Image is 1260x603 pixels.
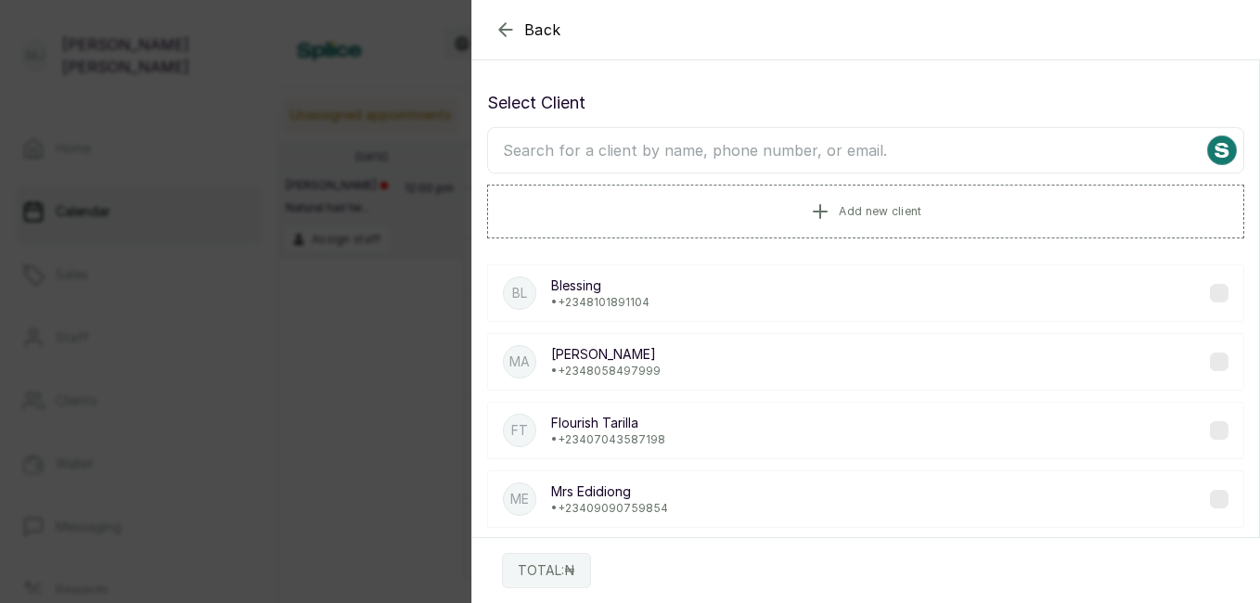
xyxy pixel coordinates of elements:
p: TOTAL: ₦ [518,561,575,580]
p: Mrs Edidiong [551,482,668,501]
p: • +234 07043587198 [551,432,665,447]
p: ME [510,490,529,508]
span: Back [524,19,561,41]
p: Blessing [551,276,649,295]
button: Add new client [487,185,1244,238]
span: Add new client [839,204,921,219]
p: • +234 8058497999 [551,364,661,378]
p: Bl [512,284,527,302]
p: Flourish Tarilla [551,414,665,432]
input: Search for a client by name, phone number, or email. [487,127,1244,173]
p: Ma [509,353,530,371]
p: • +234 8101891104 [551,295,649,310]
p: [PERSON_NAME] [551,345,661,364]
button: Back [495,19,561,41]
p: FT [511,421,528,440]
p: • +234 09090759854 [551,501,668,516]
p: Select Client [487,90,1244,116]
